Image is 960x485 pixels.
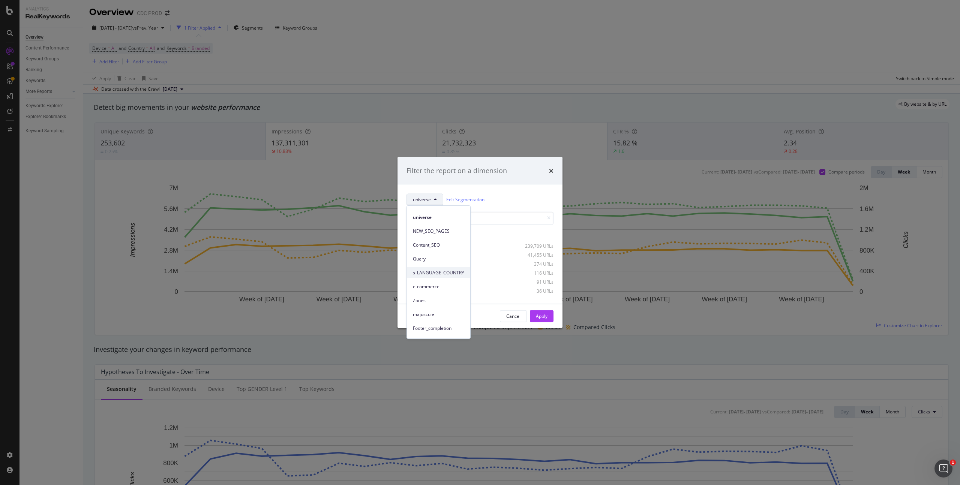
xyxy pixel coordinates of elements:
span: Zones [413,297,464,304]
a: Edit Segmentation [446,196,484,204]
div: 116 URLs [517,270,553,276]
button: Cancel [500,310,527,322]
div: Cancel [506,313,520,319]
div: Apply [536,313,547,319]
div: 41,455 URLs [517,252,553,258]
span: majuscule [413,311,464,318]
div: modal [397,157,562,328]
div: Select all data available [406,231,553,237]
div: 239,709 URLs [517,243,553,249]
span: Content_SEO [413,242,464,248]
div: 36 URLs [517,288,553,294]
button: universe [406,193,443,205]
div: 91 URLs [517,279,553,285]
span: universe [413,214,464,221]
span: e-commerce [413,283,464,290]
span: Query [413,256,464,262]
button: Apply [530,310,553,322]
div: 374 URLs [517,261,553,267]
div: Filter the report on a dimension [406,166,507,176]
span: universe [413,196,431,203]
span: 1 [950,460,956,466]
span: Footer_completion [413,325,464,332]
span: NEW_SEO_PAGES [413,228,464,235]
span: s_LANGUAGE_COUNTRY [413,269,464,276]
iframe: Intercom live chat [934,460,952,478]
input: Search [406,211,553,225]
div: times [549,166,553,176]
